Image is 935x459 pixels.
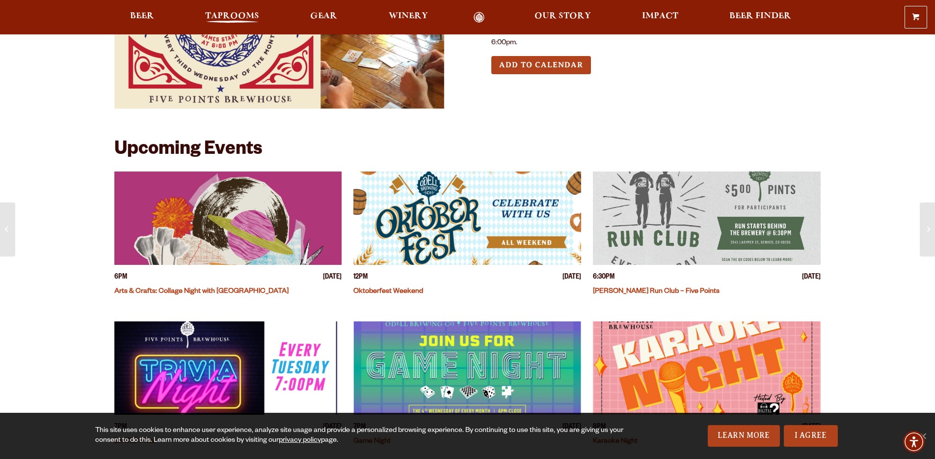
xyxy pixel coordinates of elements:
[784,425,838,447] a: I Agree
[903,431,925,453] div: Accessibility Menu
[114,288,289,296] a: Arts & Crafts: Collage Night with [GEOGRAPHIC_DATA]
[114,321,342,415] a: View event details
[353,273,368,283] span: 12PM
[279,437,321,445] a: privacy policy
[205,12,259,20] span: Taprooms
[562,273,581,283] span: [DATE]
[114,140,262,162] h2: Upcoming Events
[708,425,780,447] a: Learn More
[528,12,597,23] a: Our Story
[353,172,581,265] a: View event details
[114,172,342,265] a: View event details
[461,12,498,23] a: Odell Home
[95,426,627,446] div: This site uses cookies to enhance user experience, analyze site usage and provide a personalized ...
[199,12,266,23] a: Taprooms
[130,12,154,20] span: Beer
[802,273,821,283] span: [DATE]
[353,321,581,415] a: View event details
[304,12,344,23] a: Gear
[491,56,591,74] button: Add to Calendar
[593,273,614,283] span: 6:30PM
[124,12,160,23] a: Beer
[353,288,423,296] a: Oktoberfest Weekend
[491,26,821,49] p: Monthly Euchre Tournament every third [DATE]. Prizes for top teams. Check in at 5:30pm - Games at...
[636,12,685,23] a: Impact
[642,12,678,20] span: Impact
[593,288,720,296] a: [PERSON_NAME] Run Club – Five Points
[593,172,821,265] a: View event details
[593,321,821,415] a: View event details
[534,12,591,20] span: Our Story
[114,273,127,283] span: 6PM
[382,12,434,23] a: Winery
[729,12,791,20] span: Beer Finder
[310,12,337,20] span: Gear
[389,12,428,20] span: Winery
[723,12,798,23] a: Beer Finder
[323,273,342,283] span: [DATE]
